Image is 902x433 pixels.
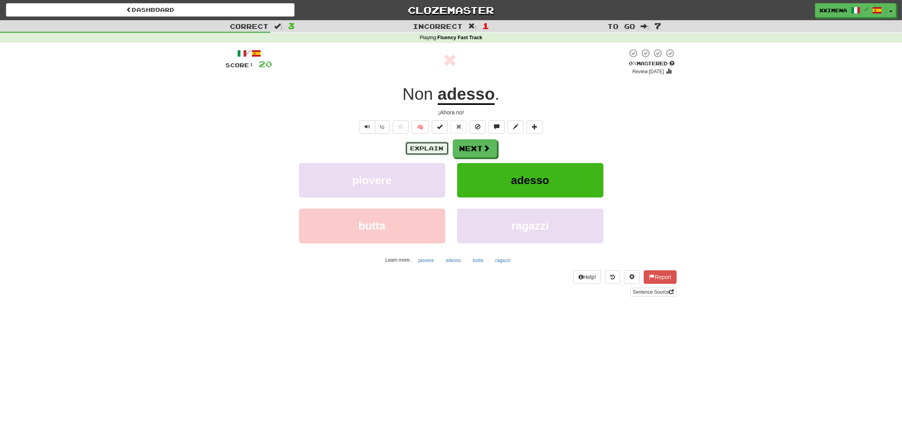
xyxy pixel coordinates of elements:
[375,120,390,134] button: ½
[641,23,649,30] span: :
[437,35,482,40] strong: Fluency Fast Track
[630,288,676,296] a: Sentence Source
[358,120,390,134] div: Text-to-speech controls
[527,120,543,134] button: Add to collection (alt+a)
[628,60,677,67] div: Mastered
[864,6,868,12] span: /
[654,21,661,30] span: 7
[457,163,603,198] button: adesso
[359,120,375,134] button: Play sentence audio (ctl+space)
[632,69,664,74] small: Review: [DATE]
[352,174,392,186] span: piovere
[432,120,448,134] button: Set this sentence to 100% Mastered (alt+m)
[274,23,283,30] span: :
[573,270,601,284] button: Help!
[405,142,449,155] button: Explain
[259,59,272,69] span: 20
[299,163,445,198] button: piovere
[605,270,620,284] button: Round history (alt+y)
[386,257,411,263] small: Learn more:
[6,3,295,17] a: Dashboard
[438,85,495,105] u: adesso
[468,23,477,30] span: :
[414,254,438,266] button: piovere
[607,22,635,30] span: To go
[226,62,254,68] span: Score:
[495,85,499,103] span: .
[403,85,433,104] span: Non
[629,60,637,66] span: 0 %
[393,120,408,134] button: Favorite sentence (alt+f)
[457,209,603,243] button: ragazzi
[412,120,429,134] button: 🧠
[288,21,295,30] span: 3
[815,3,886,17] a: xximena /
[441,254,465,266] button: adesso
[226,108,677,116] div: ¡Ahora no!
[413,22,463,30] span: Incorrect
[306,3,595,17] a: Clozemaster
[482,21,489,30] span: 1
[819,7,847,14] span: xximena
[299,209,445,243] button: butta
[453,139,497,158] button: Next
[451,120,467,134] button: Reset to 0% Mastered (alt+r)
[469,254,488,266] button: butta
[511,174,549,186] span: adesso
[644,270,676,284] button: Report
[508,120,524,134] button: Edit sentence (alt+d)
[358,220,385,232] span: butta
[226,48,272,58] div: /
[489,120,505,134] button: Discuss sentence (alt+u)
[470,120,486,134] button: Ignore sentence (alt+i)
[230,22,269,30] span: Correct
[491,254,515,266] button: ragazzi
[511,220,549,232] span: ragazzi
